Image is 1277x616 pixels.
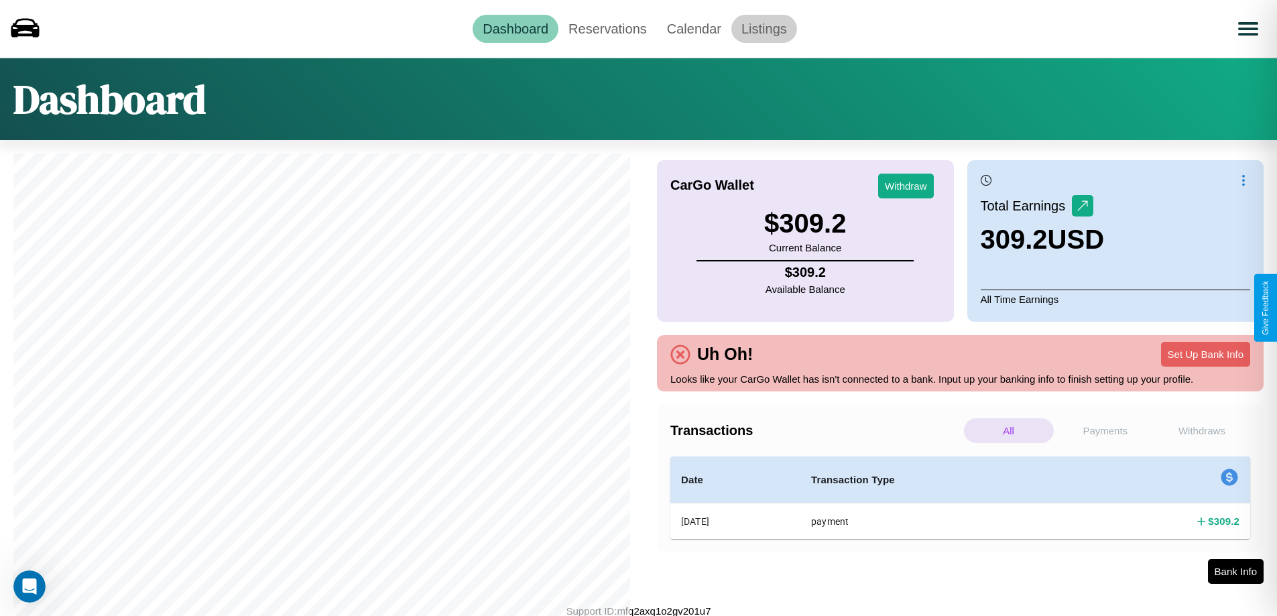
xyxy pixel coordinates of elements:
[670,178,754,193] h4: CarGo Wallet
[558,15,657,43] a: Reservations
[1060,418,1150,443] p: Payments
[690,345,759,364] h4: Uh Oh!
[764,239,846,257] p: Current Balance
[13,570,46,603] iframe: Intercom live chat
[13,72,206,127] h1: Dashboard
[657,15,731,43] a: Calendar
[766,280,845,298] p: Available Balance
[731,15,797,43] a: Listings
[1157,418,1247,443] p: Withdraws
[964,418,1054,443] p: All
[981,194,1073,218] p: Total Earnings
[681,472,790,488] h4: Date
[670,370,1250,388] p: Looks like your CarGo Wallet has isn't connected to a bank. Input up your banking info to finish ...
[670,456,1250,539] table: simple table
[1161,342,1250,367] button: Set Up Bank Info
[766,265,845,280] h4: $ 309.2
[670,423,961,438] h4: Transactions
[1208,514,1239,528] h4: $ 309.2
[800,503,1076,540] th: payment
[1208,559,1264,584] button: Bank Info
[1229,10,1267,48] button: Open menu
[473,15,558,43] a: Dashboard
[764,208,846,239] h3: $ 309.2
[811,472,1065,488] h4: Transaction Type
[1261,281,1270,335] div: Give Feedback
[878,174,934,198] button: Withdraw
[670,503,800,540] th: [DATE]
[981,290,1251,308] p: All Time Earnings
[981,225,1105,255] h3: 309.2 USD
